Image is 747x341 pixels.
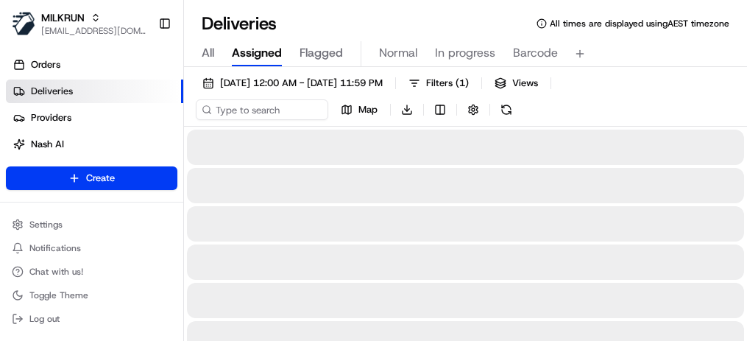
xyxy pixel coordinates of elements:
span: [DATE] 12:00 AM - [DATE] 11:59 PM [220,77,383,90]
span: Barcode [513,44,558,62]
span: Filters [426,77,469,90]
span: Providers [31,111,71,124]
button: Map [334,99,384,120]
button: Notifications [6,238,177,259]
button: Create [6,166,177,190]
span: Nash AI [31,138,64,151]
span: Flagged [300,44,343,62]
img: MILKRUN [12,12,35,35]
span: Create [86,172,115,185]
a: Orders [6,53,183,77]
button: Refresh [496,99,517,120]
span: Assigned [232,44,282,62]
span: Map [358,103,378,116]
button: MILKRUN [41,10,85,25]
span: Log out [29,313,60,325]
span: All times are displayed using AEST timezone [550,18,729,29]
button: Toggle Theme [6,285,177,306]
input: Type to search [196,99,328,120]
span: Orders [31,58,60,71]
h1: Deliveries [202,12,277,35]
span: Chat with us! [29,266,83,278]
span: In progress [435,44,495,62]
button: [EMAIL_ADDRESS][DOMAIN_NAME] [41,25,146,37]
span: All [202,44,214,62]
span: Notifications [29,242,81,254]
a: Deliveries [6,80,183,103]
span: Settings [29,219,63,231]
span: ( 1 ) [456,77,469,90]
button: Chat with us! [6,261,177,282]
span: Views [512,77,538,90]
span: Deliveries [31,85,73,98]
button: Log out [6,309,177,329]
a: Providers [6,106,183,130]
button: [DATE] 12:00 AM - [DATE] 11:59 PM [196,73,389,94]
button: Filters(1) [402,73,475,94]
button: MILKRUNMILKRUN[EMAIL_ADDRESS][DOMAIN_NAME] [6,6,152,41]
span: Normal [379,44,417,62]
button: Settings [6,214,177,235]
a: Nash AI [6,133,183,156]
span: Toggle Theme [29,289,88,301]
button: Views [488,73,545,94]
